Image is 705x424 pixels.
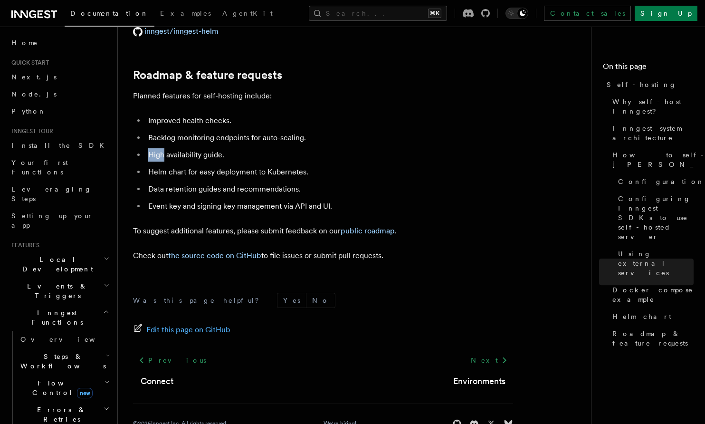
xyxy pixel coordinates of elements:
li: Event key and signing key management via API and UI. [145,200,513,213]
span: Inngest tour [8,127,53,135]
a: Documentation [65,3,154,27]
kbd: ⌘K [428,9,441,18]
a: Environments [453,375,505,388]
span: Self-hosting [607,80,676,89]
span: Flow Control [17,378,105,397]
p: Was this page helpful? [133,296,266,305]
li: High availability guide. [145,148,513,162]
p: To suggest additional features, please submit feedback on our . [133,224,513,238]
span: Setting up your app [11,212,93,229]
span: Docker compose example [612,285,694,304]
span: Edit this page on GitHub [146,323,230,337]
span: Inngest Functions [8,308,103,327]
a: public roadmap [341,226,395,235]
a: Using external services [614,245,694,281]
span: Install the SDK [11,142,110,149]
span: Local Development [8,255,104,274]
span: Your first Functions [11,159,68,176]
h4: On this page [603,61,694,76]
span: Home [11,38,38,48]
span: Documentation [70,10,149,17]
button: Flow Controlnew [17,375,112,401]
button: Inngest Functions [8,304,112,331]
a: Home [8,34,112,51]
span: Steps & Workflows [17,352,106,371]
button: Yes [277,293,306,308]
a: Sign Up [635,6,697,21]
span: Node.js [11,90,57,98]
span: new [77,388,93,398]
span: Why self-host Inngest? [612,97,694,116]
button: Search...⌘K [309,6,447,21]
span: Overview [20,336,118,343]
button: Local Development [8,251,112,278]
span: Leveraging Steps [11,185,92,202]
span: Helm chart [612,312,671,321]
a: Leveraging Steps [8,181,112,207]
a: Examples [154,3,217,26]
a: Node.js [8,86,112,103]
a: Python [8,103,112,120]
span: Using external services [618,249,694,278]
button: No [306,293,335,308]
span: Examples [160,10,211,17]
a: Setting up your app [8,207,112,234]
span: Configuration [618,177,705,186]
a: Overview [17,331,112,348]
span: Errors & Retries [17,405,103,424]
button: Steps & Workflows [17,348,112,375]
a: Configuration [614,173,694,190]
a: Previous [133,352,211,369]
a: Configuring Inngest SDKs to use self-hosted server [614,190,694,245]
a: Edit this page on GitHub [133,323,230,337]
a: inngest/inngest-helm [133,27,219,36]
a: Self-hosting [603,76,694,93]
p: Check out to file issues or submit pull requests. [133,249,513,262]
a: Helm chart [609,308,694,325]
span: Roadmap & feature requests [612,329,694,348]
a: Roadmap & feature requests [609,325,694,352]
li: Helm chart for easy deployment to Kubernetes. [145,165,513,179]
span: Features [8,241,39,249]
a: Why self-host Inngest? [609,93,694,120]
a: AgentKit [217,3,278,26]
a: Docker compose example [609,281,694,308]
span: Configuring Inngest SDKs to use self-hosted server [618,194,694,241]
li: Data retention guides and recommendations. [145,183,513,196]
button: Toggle dark mode [505,8,528,19]
p: Planned features for self-hosting include: [133,89,513,103]
span: Quick start [8,59,49,67]
a: Contact sales [544,6,631,21]
span: Inngest system architecture [612,124,694,143]
a: Connect [141,375,173,388]
button: Events & Triggers [8,278,112,304]
a: Install the SDK [8,137,112,154]
li: Improved health checks. [145,114,513,127]
li: Backlog monitoring endpoints for auto-scaling. [145,131,513,145]
span: Next.js [11,73,57,81]
a: How to self-host [PERSON_NAME] [609,146,694,173]
span: Python [11,107,46,115]
a: Roadmap & feature requests [133,68,282,82]
a: the source code on GitHub [168,251,261,260]
a: Next.js [8,68,112,86]
a: Inngest system architecture [609,120,694,146]
a: Your first Functions [8,154,112,181]
a: Next [465,352,513,369]
span: Events & Triggers [8,281,104,300]
span: AgentKit [222,10,273,17]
